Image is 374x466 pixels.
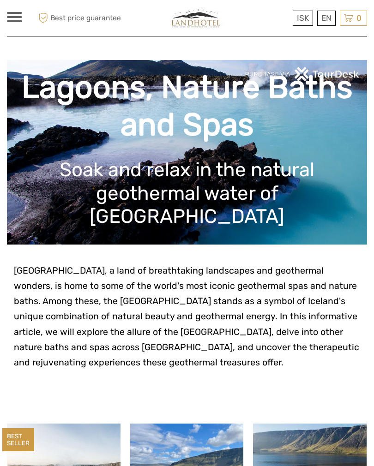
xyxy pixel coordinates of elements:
h1: Lagoons, Nature Baths and Spas [21,69,353,143]
span: Best price guarantee [36,11,121,26]
span: [GEOGRAPHIC_DATA], a land of breathtaking landscapes and geothermal wonders, is home to some of t... [14,265,359,368]
h1: Soak and relax in the natural geothermal water of [GEOGRAPHIC_DATA] [21,158,353,228]
img: PurchaseViaTourDeskwhite.png [245,67,360,81]
div: EN [317,11,336,26]
span: 0 [355,13,363,23]
span: ISK [297,13,309,23]
img: 794-4d1e71b2-5dd0-4a39-8cc1-b0db556bc61e_logo_small.jpg [164,7,228,30]
div: BEST SELLER [2,428,34,451]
